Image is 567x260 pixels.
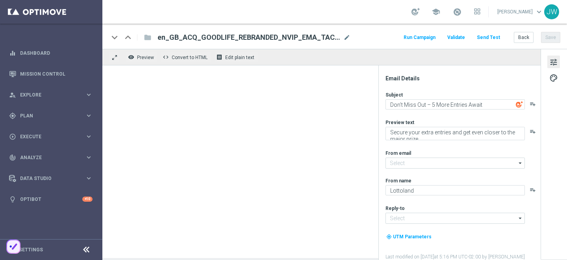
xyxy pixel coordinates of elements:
button: code Convert to HTML [161,52,211,62]
div: Plan [9,112,85,119]
a: Optibot [20,189,82,210]
i: gps_fixed [9,112,16,119]
button: equalizer Dashboard [9,50,93,56]
label: Reply-to [385,205,405,212]
i: receipt [216,54,222,60]
span: Plan [20,113,85,118]
span: en_GB_ACQ_GOODLIFE_REBRANDED_NVIP_EMA_TAC_GM_50FS_5ENTR [157,33,340,42]
button: remove_red_eye Preview [126,52,157,62]
i: arrow_drop_down [517,213,524,223]
a: Dashboard [20,43,93,63]
label: Subject [385,92,403,98]
i: remove_red_eye [128,54,134,60]
i: my_location [386,234,392,240]
button: play_circle_outline Execute keyboard_arrow_right [9,134,93,140]
i: keyboard_arrow_right [85,91,93,98]
button: tune [547,56,560,68]
i: person_search [9,91,16,98]
i: keyboard_arrow_right [85,133,93,140]
div: JW [544,4,559,19]
button: palette [547,71,560,84]
button: lightbulb Optibot +10 [9,196,93,202]
button: Save [541,32,560,43]
span: code [163,54,169,60]
span: UTM Parameters [393,234,432,240]
label: From name [385,178,411,184]
label: From email [385,150,411,156]
div: Dashboard [9,43,93,63]
button: person_search Explore keyboard_arrow_right [9,92,93,98]
button: Validate [446,32,466,43]
span: Convert to HTML [172,55,208,60]
button: Back [514,32,534,43]
i: arrow_drop_down [517,158,524,168]
input: Select [385,213,525,224]
span: Preview [137,55,154,60]
span: Execute [20,134,85,139]
a: Settings [19,247,43,252]
span: Analyze [20,155,85,160]
button: playlist_add [530,128,536,135]
button: Data Studio keyboard_arrow_right [9,175,93,182]
i: lightbulb [9,196,16,203]
span: Edit plain text [225,55,254,60]
span: mode_edit [343,34,350,41]
button: Run Campaign [402,32,437,43]
button: Send Test [476,32,501,43]
i: keyboard_arrow_right [85,175,93,182]
span: tune [549,57,558,67]
i: keyboard_arrow_right [85,112,93,119]
button: receipt Edit plain text [214,52,258,62]
button: my_location UTM Parameters [385,232,432,241]
span: Data Studio [20,176,85,181]
span: Validate [447,35,465,40]
input: Select [385,158,525,169]
button: Mission Control [9,71,93,77]
a: Mission Control [20,63,93,84]
i: track_changes [9,154,16,161]
a: [PERSON_NAME]keyboard_arrow_down [497,6,544,18]
i: play_circle_outline [9,133,16,140]
button: gps_fixed Plan keyboard_arrow_right [9,113,93,119]
span: school [432,7,440,16]
div: Optibot [9,189,93,210]
div: Analyze [9,154,85,161]
div: Execute [9,133,85,140]
div: +10 [82,197,93,202]
span: keyboard_arrow_down [535,7,543,16]
div: Data Studio [9,175,85,182]
i: equalizer [9,50,16,57]
img: optiGenie.svg [516,101,523,108]
span: Explore [20,93,85,97]
label: Preview text [385,119,414,126]
button: playlist_add [530,187,536,193]
button: playlist_add [530,101,536,107]
button: track_changes Analyze keyboard_arrow_right [9,154,93,161]
span: palette [549,73,558,83]
div: Mission Control [9,63,93,84]
div: Explore [9,91,85,98]
div: Email Details [385,75,540,82]
i: keyboard_arrow_right [85,154,93,161]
